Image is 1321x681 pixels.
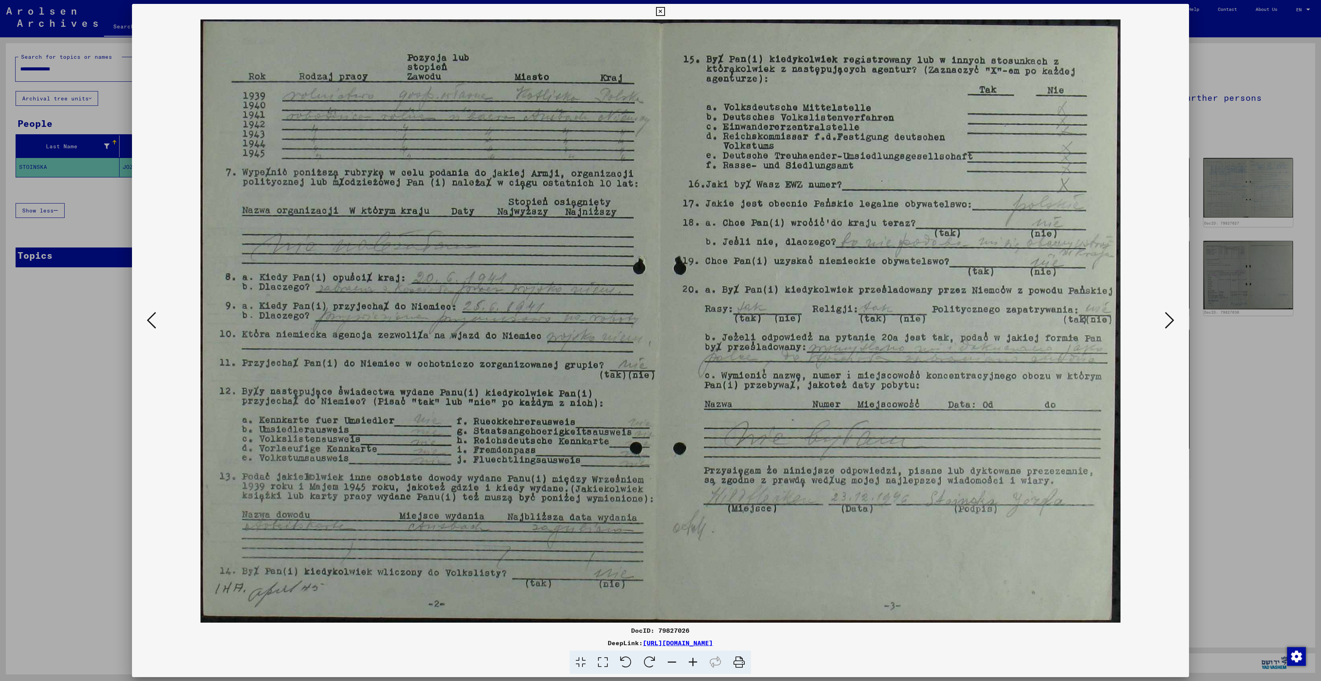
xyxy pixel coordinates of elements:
div: DeepLink: [132,638,1189,648]
div: Change consent [1287,647,1305,665]
a: [URL][DOMAIN_NAME] [643,639,713,647]
img: Change consent [1287,647,1306,666]
div: DocID: 79827026 [132,626,1189,635]
img: 002.jpg [158,19,1162,623]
